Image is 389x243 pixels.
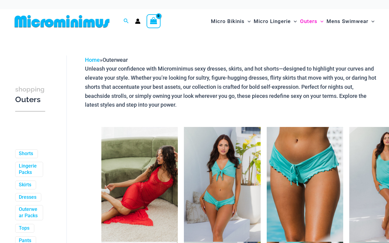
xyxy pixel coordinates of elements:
[101,127,178,241] img: Sometimes Red 587 Dress 10
[252,12,298,31] a: Micro LingerieMenu ToggleMenu Toggle
[245,14,251,29] span: Menu Toggle
[211,14,245,29] span: Micro Bikinis
[19,194,36,201] a: Dresses
[267,127,343,241] img: Bahama Breeze Mint 5119 Shorts 01
[147,14,161,28] a: View Shopping Cart, empty
[184,127,260,241] img: Bahama Breeze Mint 9116 Crop Top 5119 Shorts 01v2
[19,163,38,176] a: Lingerie Packs
[19,206,38,219] a: Outerwear Packs
[326,14,368,29] span: Mens Swimwear
[85,57,100,63] a: Home
[325,12,376,31] a: Mens SwimwearMenu ToggleMenu Toggle
[19,151,33,157] a: Shorts
[15,84,45,105] h3: Outers
[299,12,325,31] a: OutersMenu ToggleMenu Toggle
[317,14,323,29] span: Menu Toggle
[254,14,291,29] span: Micro Lingerie
[368,14,374,29] span: Menu Toggle
[85,64,377,109] p: Unleash your confidence with Microminimus sexy dresses, skirts, and hot shorts—designed to highli...
[135,18,140,24] a: Account icon link
[103,57,128,63] span: Outerwear
[85,57,128,63] span: »
[19,182,31,188] a: Skirts
[19,225,29,231] a: Tops
[15,85,45,93] span: shopping
[12,15,112,28] img: MM SHOP LOGO FLAT
[123,18,129,25] a: Search icon link
[300,14,317,29] span: Outers
[208,11,377,32] nav: Site Navigation
[291,14,297,29] span: Menu Toggle
[209,12,252,31] a: Micro BikinisMenu ToggleMenu Toggle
